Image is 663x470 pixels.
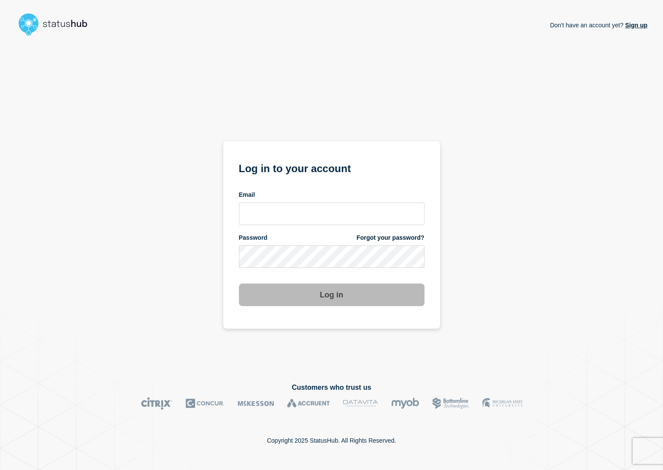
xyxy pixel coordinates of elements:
[287,397,330,410] img: Accruent logo
[239,234,268,242] span: Password
[239,245,425,268] input: password input
[16,10,98,38] img: StatusHub logo
[239,202,425,225] input: email input
[482,397,523,410] img: MSU logo
[624,22,647,29] a: Sign up
[343,397,378,410] img: DataVita logo
[391,397,419,410] img: myob logo
[267,437,396,444] p: Copyright 2025 StatusHub. All Rights Reserved.
[432,397,469,410] img: Bottomline logo
[186,397,225,410] img: Concur logo
[239,160,425,176] h1: Log in to your account
[238,397,274,410] img: McKesson logo
[239,191,255,199] span: Email
[141,397,173,410] img: Citrix logo
[550,15,647,36] p: Don't have an account yet?
[239,284,425,306] button: Log in
[356,234,424,242] a: Forgot your password?
[16,384,647,392] h2: Customers who trust us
